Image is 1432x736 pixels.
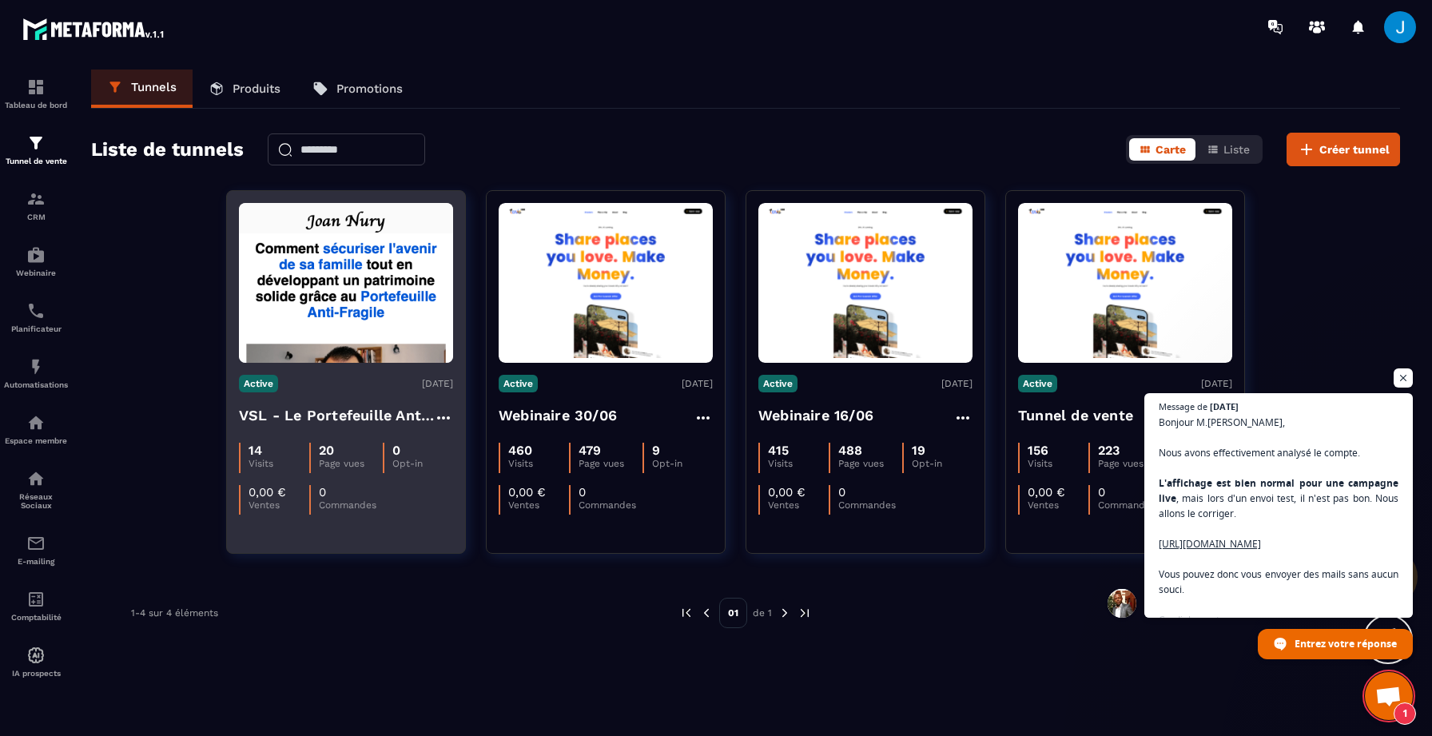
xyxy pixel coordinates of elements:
p: Opt-in [912,458,973,469]
p: Espace membre [4,436,68,445]
p: 0,00 € [249,485,286,499]
p: 01 [719,598,747,628]
a: formationformationCRM [4,177,68,233]
p: de 1 [753,607,772,619]
p: 488 [838,443,862,458]
p: 9 [652,443,660,458]
img: automations [26,357,46,376]
img: next [798,606,812,620]
a: schedulerschedulerPlanificateur [4,289,68,345]
p: Page vues [838,458,901,469]
span: Liste [1223,143,1250,156]
img: formation [26,133,46,153]
p: Ventes [1028,499,1088,511]
p: 0 [838,485,845,499]
span: Entrez votre réponse [1295,630,1397,658]
a: accountantaccountantComptabilité [4,578,68,634]
img: image [239,203,453,363]
img: prev [699,606,714,620]
img: formation [26,78,46,97]
span: Carte [1156,143,1186,156]
img: image [1018,208,1232,359]
p: [DATE] [422,378,453,389]
p: 415 [768,443,789,458]
h4: Tunnel de vente [1018,404,1133,427]
p: Active [499,375,538,392]
span: Créer tunnel [1319,141,1390,157]
p: Commandes [579,499,639,511]
p: Automatisations [4,380,68,389]
h2: Liste de tunnels [91,133,244,165]
h4: VSL - Le Portefeuille Anti-Fragile [239,404,434,427]
p: 14 [249,443,262,458]
p: 0,00 € [1028,485,1065,499]
img: automations [26,245,46,265]
a: automationsautomationsEspace membre [4,401,68,457]
p: 1-4 sur 4 éléments [131,607,218,619]
p: Tableau de bord [4,101,68,109]
p: Page vues [319,458,382,469]
p: Ventes [508,499,569,511]
p: Commandes [838,499,899,511]
a: Ouvrir le chat [1365,672,1413,720]
p: Opt-in [652,458,713,469]
img: email [26,534,46,553]
img: image [499,208,713,359]
p: 0,00 € [768,485,805,499]
p: 0 [579,485,586,499]
p: 479 [579,443,601,458]
img: next [778,606,792,620]
p: CRM [4,213,68,221]
p: E-mailing [4,557,68,566]
p: Active [239,375,278,392]
h4: Webinaire 30/06 [499,404,617,427]
a: social-networksocial-networkRéseaux Sociaux [4,457,68,522]
a: emailemailE-mailing [4,522,68,578]
img: social-network [26,469,46,488]
p: Tunnels [131,80,177,94]
span: 1 [1394,702,1416,725]
p: Promotions [336,82,403,96]
img: prev [679,606,694,620]
h4: Webinaire 16/06 [758,404,873,427]
p: 156 [1028,443,1048,458]
p: Active [1018,375,1057,392]
button: Carte [1129,138,1195,161]
a: Tunnels [91,70,193,108]
p: 0 [319,485,326,499]
p: Visits [1028,458,1088,469]
p: Réseaux Sociaux [4,492,68,510]
img: scheduler [26,301,46,320]
p: Planificateur [4,324,68,333]
img: automations [26,413,46,432]
p: Comptabilité [4,613,68,622]
span: Bonjour M.[PERSON_NAME], Nous avons effectivement analysé le compte. , mais lors d'un envoi test,... [1159,415,1398,643]
img: formation [26,189,46,209]
p: Tunnel de vente [4,157,68,165]
p: 19 [912,443,925,458]
a: formationformationTunnel de vente [4,121,68,177]
a: formationformationTableau de bord [4,66,68,121]
p: Visits [508,458,569,469]
img: accountant [26,590,46,609]
a: Produits [193,70,296,108]
img: automations [26,646,46,665]
p: Page vues [1098,458,1161,469]
a: automationsautomationsAutomatisations [4,345,68,401]
p: Visits [768,458,829,469]
p: [DATE] [682,378,713,389]
p: Visits [249,458,309,469]
p: Commandes [1098,499,1159,511]
img: logo [22,14,166,43]
a: automationsautomationsWebinaire [4,233,68,289]
p: Opt-in [392,458,453,469]
button: Créer tunnel [1287,133,1400,166]
img: image [758,208,973,359]
span: [DATE] [1210,402,1239,411]
a: Promotions [296,70,419,108]
p: 0 [392,443,400,458]
p: Ventes [768,499,829,511]
span: Message de [1159,402,1207,411]
p: Webinaire [4,269,68,277]
p: IA prospects [4,669,68,678]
